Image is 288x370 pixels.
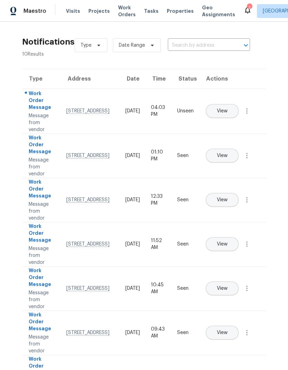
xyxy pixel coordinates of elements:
[217,197,228,203] span: View
[66,8,80,15] span: Visits
[241,40,251,50] button: Open
[151,193,166,207] div: 12:33 PM
[88,8,110,15] span: Projects
[29,223,55,245] div: Work Order Message
[145,69,172,89] th: Time
[29,134,55,157] div: Work Order Message
[151,326,166,340] div: 09:43 AM
[151,237,166,251] div: 11:52 AM
[61,69,120,89] th: Address
[206,149,239,163] button: View
[125,108,140,114] div: [DATE]
[217,286,228,291] span: View
[80,42,92,49] span: Type
[29,112,55,133] div: Message from vendor
[217,242,228,247] span: View
[217,330,228,335] span: View
[202,4,235,18] span: Geo Assignments
[177,329,194,336] div: Seen
[206,104,239,118] button: View
[177,108,194,114] div: Unseen
[22,69,61,89] th: Type
[206,281,239,295] button: View
[29,267,55,289] div: Work Order Message
[151,149,166,163] div: 01:10 PM
[177,196,194,203] div: Seen
[177,285,194,292] div: Seen
[23,8,46,15] span: Maestro
[151,104,166,118] div: 04:03 PM
[125,241,140,248] div: [DATE]
[120,69,145,89] th: Date
[247,4,252,11] div: 1
[29,289,55,310] div: Message from vendor
[199,69,266,89] th: Actions
[151,281,166,295] div: 10:45 AM
[125,329,140,336] div: [DATE]
[206,326,239,340] button: View
[206,237,239,251] button: View
[119,42,145,49] span: Date Range
[29,178,55,201] div: Work Order Message
[29,157,55,177] div: Message from vendor
[29,334,55,354] div: Message from vendor
[167,8,194,15] span: Properties
[29,201,55,222] div: Message from vendor
[125,285,140,292] div: [DATE]
[168,40,231,51] input: Search by address
[29,90,55,112] div: Work Order Message
[125,196,140,203] div: [DATE]
[125,152,140,159] div: [DATE]
[172,69,199,89] th: Status
[217,153,228,158] span: View
[217,109,228,114] span: View
[118,4,136,18] span: Work Orders
[22,51,75,58] div: 10 Results
[206,193,239,207] button: View
[177,241,194,248] div: Seen
[177,152,194,159] div: Seen
[144,9,159,13] span: Tasks
[22,38,75,45] h2: Notifications
[29,311,55,334] div: Work Order Message
[29,245,55,266] div: Message from vendor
